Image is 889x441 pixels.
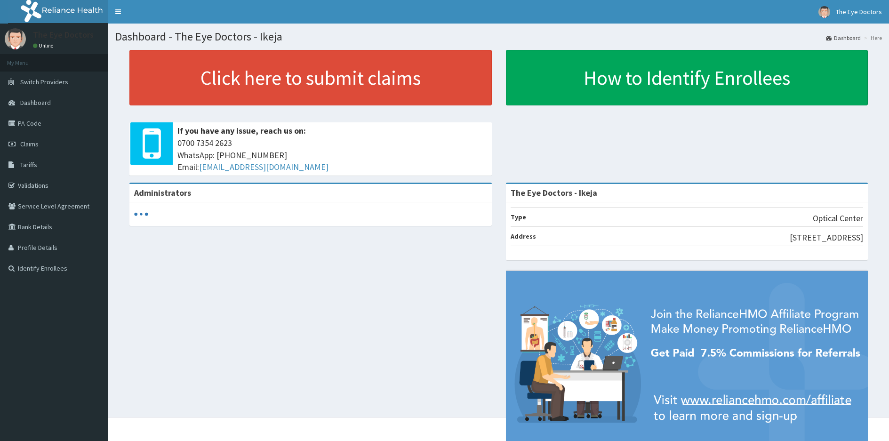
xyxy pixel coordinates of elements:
span: The Eye Doctors [836,8,882,16]
span: Dashboard [20,98,51,107]
a: Click here to submit claims [129,50,492,105]
b: Administrators [134,187,191,198]
h1: Dashboard - The Eye Doctors - Ikeja [115,31,882,43]
span: Switch Providers [20,78,68,86]
b: If you have any issue, reach us on: [177,125,306,136]
a: How to Identify Enrollees [506,50,868,105]
img: User Image [5,28,26,49]
b: Type [511,213,526,221]
svg: audio-loading [134,207,148,221]
b: Address [511,232,536,241]
a: Dashboard [826,34,861,42]
p: Optical Center [813,212,863,225]
p: [STREET_ADDRESS] [790,232,863,244]
a: Online [33,42,56,49]
li: Here [862,34,882,42]
img: User Image [818,6,830,18]
p: The Eye Doctors [33,31,94,39]
span: Claims [20,140,39,148]
span: Tariffs [20,160,37,169]
strong: The Eye Doctors - Ikeja [511,187,597,198]
span: 0700 7354 2623 WhatsApp: [PHONE_NUMBER] Email: [177,137,487,173]
a: [EMAIL_ADDRESS][DOMAIN_NAME] [199,161,328,172]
